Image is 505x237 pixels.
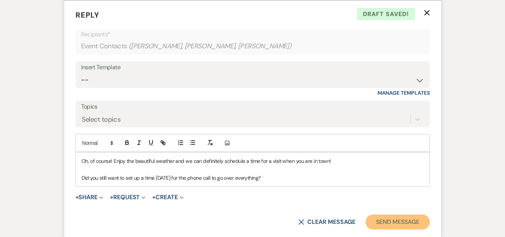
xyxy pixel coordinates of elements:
[366,215,429,230] button: Send Message
[81,174,424,182] p: Did you still want to set up a time [DATE] for the phone call to go over everything?
[110,194,113,200] span: +
[81,39,424,54] div: Event Contacts
[110,194,145,200] button: Request
[129,41,292,51] span: ( [PERSON_NAME], [PERSON_NAME], [PERSON_NAME] )
[378,89,430,96] a: Manage Templates
[81,101,424,112] label: Topics
[152,194,155,200] span: +
[298,219,355,225] button: Clear message
[82,115,121,125] div: Select topics
[76,194,104,200] button: Share
[357,8,415,21] span: Draft saved!
[76,194,79,200] span: +
[81,157,424,165] p: Oh, of course! Enjoy the beautiful weather and we can definitely schedule a time for a visit when...
[81,30,424,39] p: Recipients*
[152,194,183,200] button: Create
[76,10,99,20] span: Reply
[81,62,424,73] div: Insert Template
